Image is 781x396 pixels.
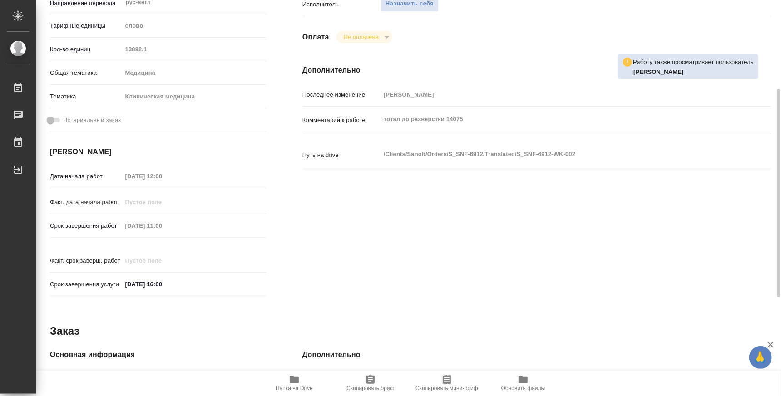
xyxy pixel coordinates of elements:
[256,371,332,396] button: Папка на Drive
[50,172,122,181] p: Дата начала работ
[749,346,772,369] button: 🙏
[122,278,202,291] input: ✎ Введи что-нибудь
[633,68,684,75] b: [PERSON_NAME]
[50,92,122,101] p: Тематика
[302,90,381,99] p: Последнее изменение
[381,147,732,162] textarea: /Clients/Sanofi/Orders/S_SNF-6912/Translated/S_SNF-6912-WK-002
[50,221,122,230] p: Срок завершения работ
[122,89,266,104] div: Клиническая медицина
[122,18,266,34] div: слово
[302,116,381,125] p: Комментарий к работе
[122,219,202,232] input: Пустое поле
[122,43,266,56] input: Пустое поле
[276,385,313,391] span: Папка на Drive
[501,385,545,391] span: Обновить файлы
[381,88,732,101] input: Пустое поле
[50,198,122,207] p: Факт. дата начала работ
[50,21,122,30] p: Тарифные единицы
[302,32,329,43] h4: Оплата
[50,68,122,78] p: Общая тематика
[50,256,122,265] p: Факт. срок заверш. работ
[122,170,202,183] input: Пустое поле
[50,147,266,157] h4: [PERSON_NAME]
[50,349,266,360] h4: Основная информация
[332,371,409,396] button: Скопировать бриф
[63,116,121,125] span: Нотариальный заказ
[485,371,561,396] button: Обновить файлы
[633,68,754,77] p: Горшкова Валентина
[122,65,266,81] div: Медицина
[122,196,202,209] input: Пустое поле
[341,33,381,41] button: Не оплачена
[633,58,754,67] p: Работу также просматривает пользователь
[381,112,732,127] textarea: тотал до разверстки 14075
[302,65,771,76] h4: Дополнительно
[50,280,122,289] p: Срок завершения услуги
[302,151,381,160] p: Путь на drive
[122,254,202,267] input: Пустое поле
[302,349,771,360] h4: Дополнительно
[753,348,768,367] span: 🙏
[336,31,392,43] div: Не оплачена
[50,324,79,338] h2: Заказ
[415,385,478,391] span: Скопировать мини-бриф
[409,371,485,396] button: Скопировать мини-бриф
[346,385,394,391] span: Скопировать бриф
[50,45,122,54] p: Кол-во единиц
